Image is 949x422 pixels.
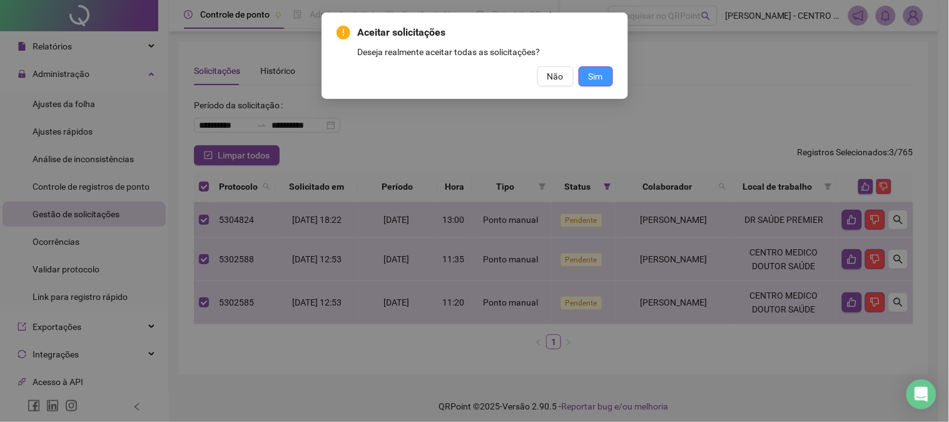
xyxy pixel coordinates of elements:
[547,69,564,83] span: Não
[358,25,613,40] span: Aceitar solicitações
[358,45,613,59] div: Deseja realmente aceitar todas as solicitações?
[906,379,936,409] div: Open Intercom Messenger
[579,66,613,86] button: Sim
[589,69,603,83] span: Sim
[537,66,574,86] button: Não
[337,26,350,39] span: exclamation-circle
